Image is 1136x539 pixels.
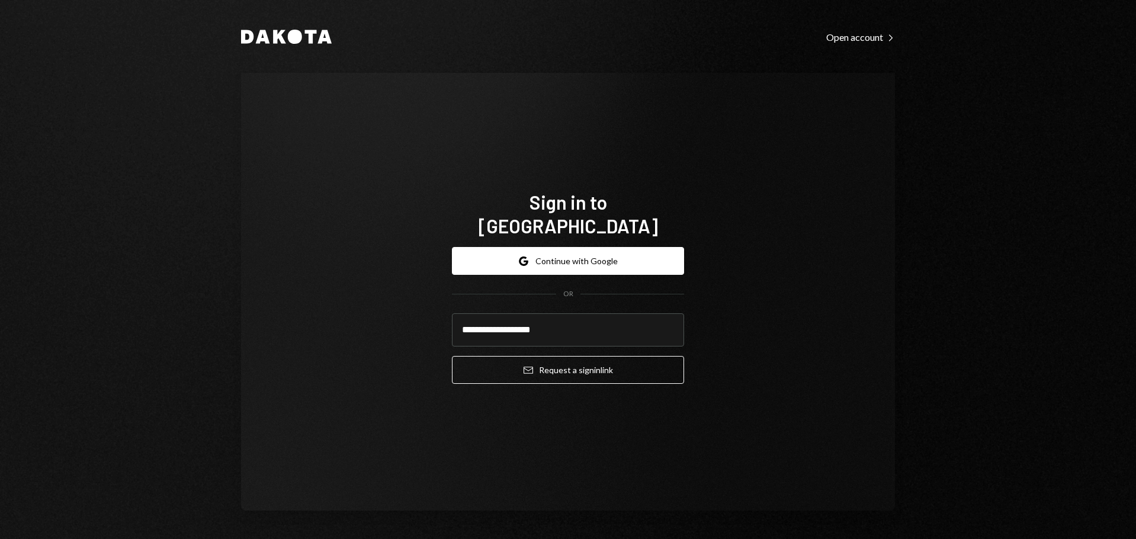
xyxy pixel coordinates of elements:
a: Open account [826,30,895,43]
div: Open account [826,31,895,43]
button: Continue with Google [452,247,684,275]
h1: Sign in to [GEOGRAPHIC_DATA] [452,190,684,238]
button: Request a signinlink [452,356,684,384]
div: OR [563,289,573,299]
